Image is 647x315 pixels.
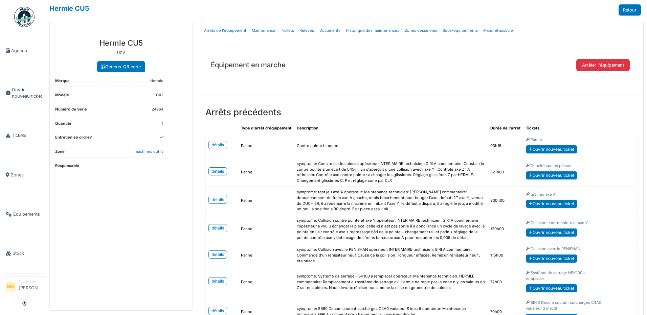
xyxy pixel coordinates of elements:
td: 115h00 [488,243,523,267]
td: symptome: Collision contre pointe et axe Y opérateur: INTERIMAIRE technicien: GIRI A commentaire:... [294,215,488,243]
dt: Entretien en ordre? [55,135,92,143]
dd: Hermle [150,78,163,84]
a: MG Technicien[PERSON_NAME] [6,279,43,295]
a: Hermle CU5 [49,4,89,13]
span: Concité sur les pièces [531,163,571,168]
p: UGV [55,50,187,56]
a: 8B60 Decom courant surcharges C4A0 variateur S inactif [526,300,603,311]
h3: Hermle CU5 [55,39,187,47]
dt: Quantité [55,121,71,129]
a: Système de serrage HSK100 a remplacer [526,270,603,282]
span: Ouvrir nouveau ticket [12,87,43,99]
a: machines outils [135,149,163,154]
span: Stock [13,250,43,257]
span: Zones [11,172,43,178]
a: Sous-équipements [440,23,481,39]
span: Panne [531,137,542,142]
span: Équipements [13,211,43,217]
td: symptome: test jeu axe A opérateur: Maintenance technicien: [PERSON_NAME] commentaire: debranchem... [294,186,488,215]
div: Technicien [19,279,43,284]
a: Équipements [3,195,46,234]
a: détails [208,277,227,285]
td: Panne [238,186,294,215]
td: Panne [238,243,294,267]
a: Ouvrir nouveau ticket [3,70,46,116]
a: Ouvrir nouveau ticket [526,171,577,179]
dd: C42 [156,92,163,98]
td: Contre pointe bloquée [294,134,488,158]
dd: 24964 [152,106,163,112]
a: Ouvrir nouveau ticket [526,284,577,292]
a: détails [208,307,227,315]
dt: Marque [55,78,70,87]
a: Retour [619,4,641,16]
button: Arrêter l'équipement [576,59,630,71]
td: symptome: Collision avec le RENISHAN opérateur: INTERIMAIRE technicien: GIRI A commentaire: Comma... [294,243,488,267]
span: Collision avec le RENISHAN [531,246,580,251]
a: Générer QR code [97,61,145,72]
a: détails [208,250,227,259]
td: Panne [238,215,294,243]
a: Arrêts de l'équipement [201,23,249,39]
a: Collision avec le RENISHAN [526,246,603,252]
td: symptome: Concité sur les pièces opérateur: INTERIMAIRE technicien: GIRI A commentaire: Constat :... [294,158,488,186]
td: 120h00 [488,215,523,243]
a: Collision contre pointe et axe Y [526,220,603,226]
a: Zones desservies [402,23,440,39]
a: détails [208,167,227,175]
a: Zones [3,155,46,194]
th: Durée de l'arrêt [488,123,523,134]
a: Ouvrir nouveau ticket [526,228,577,237]
li: MG [6,282,16,292]
a: Concité sur les pièces [526,163,603,169]
a: Documents [317,23,343,39]
td: 321h00 [488,158,523,186]
span: 8B60 Decom courant surcharges C4A0 variateur S inactif [526,300,601,311]
a: Historique des maintenances [343,23,402,39]
span: Collision contre pointe et axe Y [531,220,588,225]
td: 72h00 [488,267,523,297]
a: Panne [526,137,603,143]
th: Description [294,123,488,134]
a: Tickets [3,116,46,155]
a: détails [208,141,227,149]
td: Panne [238,134,294,158]
span: test jeu axe A [531,192,556,197]
a: Ouvrir nouveau ticket [526,255,577,263]
a: détails [208,224,227,232]
dt: Responsable [55,163,79,169]
dt: Modèle [55,92,69,101]
a: détails [208,196,227,204]
td: Panne [238,267,294,297]
a: Ouvrir nouveau ticket [526,200,577,208]
dd: 1 [162,121,163,126]
h5: Équipement en marche [208,61,286,69]
td: 03h15 [488,134,523,158]
img: Badge_color-CXgf-gQk.svg [14,7,35,27]
a: Maintenance [249,23,278,39]
li: [PERSON_NAME] [19,279,43,294]
a: Ouvrir nouveau ticket [526,145,577,153]
span: Système de serrage HSK100 a remplacer [526,270,585,281]
h3: Arrêts précédents [205,107,638,117]
span: Agenda [11,47,43,54]
dt: Numéro de Série [55,106,87,115]
a: Agenda [3,31,46,70]
td: symptome: Système de serrage HSK100 a remplacer opérateur: Maintenance technicien: HERMLE comment... [294,267,488,297]
a: Stock [3,234,46,273]
th: Type d'arrêt d'équipement [238,123,294,134]
a: Matériel associé [481,23,516,39]
a: Relevés [297,23,317,39]
td: 230h00 [488,186,523,215]
td: Panne [238,158,294,186]
a: test jeu axe A [526,192,603,197]
span: Tickets [12,132,43,139]
dt: Zone [55,149,65,157]
th: Tickets [523,123,605,134]
a: Tickets [278,23,297,39]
